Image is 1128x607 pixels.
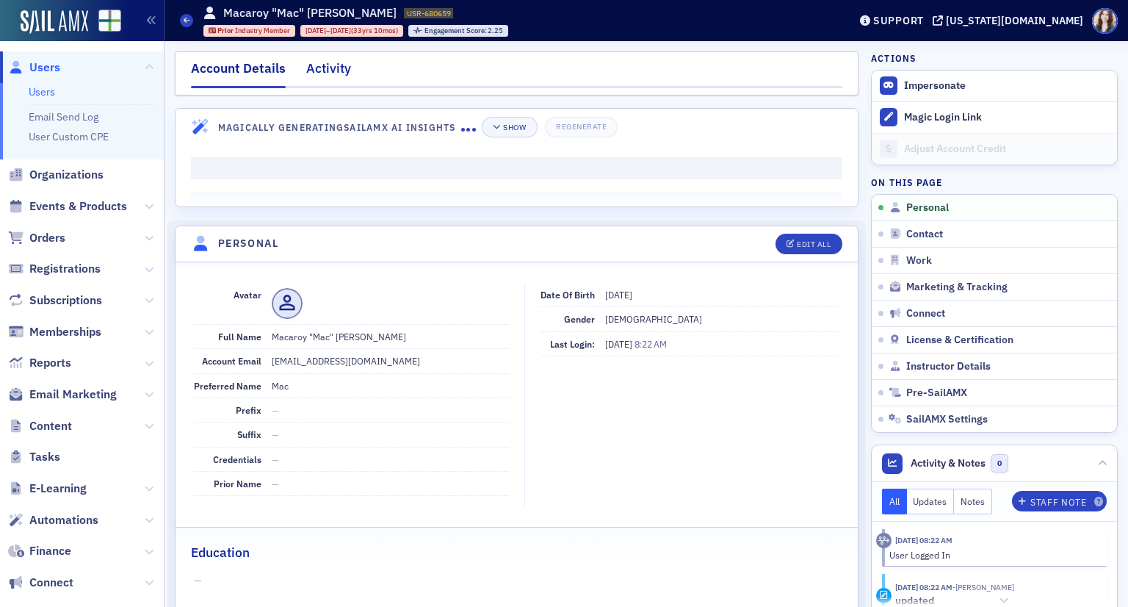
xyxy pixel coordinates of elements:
span: Memberships [29,324,101,340]
span: Tasks [29,449,60,465]
span: Connect [29,575,73,591]
a: View Homepage [88,10,121,35]
a: User Custom CPE [29,130,109,143]
span: Contact [906,228,943,241]
button: All [882,489,907,514]
a: Email Marketing [8,387,117,403]
div: – (33yrs 10mos) [305,26,398,35]
a: Prior Industry Member [209,26,291,35]
a: Subscriptions [8,292,102,309]
span: Prefix [236,404,261,416]
a: Registrations [8,261,101,277]
span: Reports [29,355,71,371]
h2: Education [191,543,250,562]
span: Email Marketing [29,387,117,403]
span: Finance [29,543,71,559]
a: Finance [8,543,71,559]
div: Magic Login Link [904,111,1110,124]
span: — [272,428,279,440]
button: Magic Login Link [872,101,1117,133]
span: Registrations [29,261,101,277]
span: Full Name [218,331,261,342]
button: Notes [954,489,992,514]
button: Staff Note [1012,491,1107,511]
div: Staff Note [1030,498,1086,506]
h4: On this page [871,176,1118,189]
span: 8:22 AM [634,338,667,350]
a: Connect [8,575,73,591]
span: Instructor Details [906,360,991,373]
div: Adjust Account Credit [904,143,1110,156]
span: Avatar [234,289,261,301]
div: Update [876,588,892,603]
button: Show [482,117,537,137]
span: [DATE] [605,338,634,350]
div: Edit All [797,240,831,248]
span: Account Email [202,355,261,367]
div: Support [873,14,924,27]
a: Users [29,85,55,98]
span: — [194,573,840,589]
a: Automations [8,512,98,528]
span: Mac Underwood [952,582,1014,592]
span: Subscriptions [29,292,102,309]
span: Industry Member [235,26,290,35]
span: Orders [29,230,65,246]
span: License & Certification [906,334,1013,347]
dd: Mac [272,374,509,398]
div: 1988-12-05 00:00:00 [300,25,403,37]
span: [DATE] [330,26,351,35]
div: Engagement Score: 2.25 [408,25,508,37]
div: Activity [306,59,351,86]
div: [US_STATE][DOMAIN_NAME] [946,14,1083,27]
div: Activity [876,533,892,548]
button: Impersonate [904,79,966,93]
span: [DATE] [305,26,326,35]
span: Marketing & Tracking [906,281,1008,294]
span: 0 [991,454,1009,473]
span: USR-680659 [407,8,451,18]
div: User Logged In [889,548,1097,561]
a: Reports [8,355,71,371]
div: Prior: Prior: Industry Member [203,25,296,37]
a: Memberships [8,324,101,340]
button: [US_STATE][DOMAIN_NAME] [933,15,1088,26]
time: 8/14/2025 08:22 AM [895,582,952,592]
span: Automations [29,512,98,528]
span: Engagement Score : [424,26,488,35]
span: Personal [906,201,949,215]
span: Activity & Notes [911,456,986,471]
dd: Macaroy "Mac" [PERSON_NAME] [272,325,509,348]
span: Preferred Name [194,380,261,392]
span: Prior [217,26,235,35]
a: Organizations [8,167,104,183]
span: — [272,404,279,416]
img: SailAMX [21,10,88,34]
span: Connect [906,307,945,320]
div: 2.25 [424,27,504,35]
div: Account Details [191,59,286,88]
time: 8/14/2025 08:22 AM [895,535,952,545]
span: Profile [1092,8,1118,34]
span: Users [29,60,60,76]
span: Work [906,254,932,267]
span: — [272,453,279,465]
h4: Actions [871,51,916,65]
span: SailAMX Settings [906,413,988,426]
dd: [EMAIL_ADDRESS][DOMAIN_NAME] [272,349,509,373]
span: Prior Name [214,478,261,489]
a: Adjust Account Credit [872,133,1117,165]
a: Events & Products [8,198,127,215]
img: SailAMX [98,10,121,32]
a: Email Send Log [29,110,98,123]
h4: Magically Generating SailAMX AI Insights [218,121,461,134]
span: Events & Products [29,198,127,215]
button: Regenerate [545,117,618,137]
a: Content [8,418,72,434]
span: [DATE] [605,289,632,301]
span: Gender [564,313,595,325]
span: Pre-SailAMX [906,387,967,400]
a: Orders [8,230,65,246]
h4: Personal [218,236,278,251]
